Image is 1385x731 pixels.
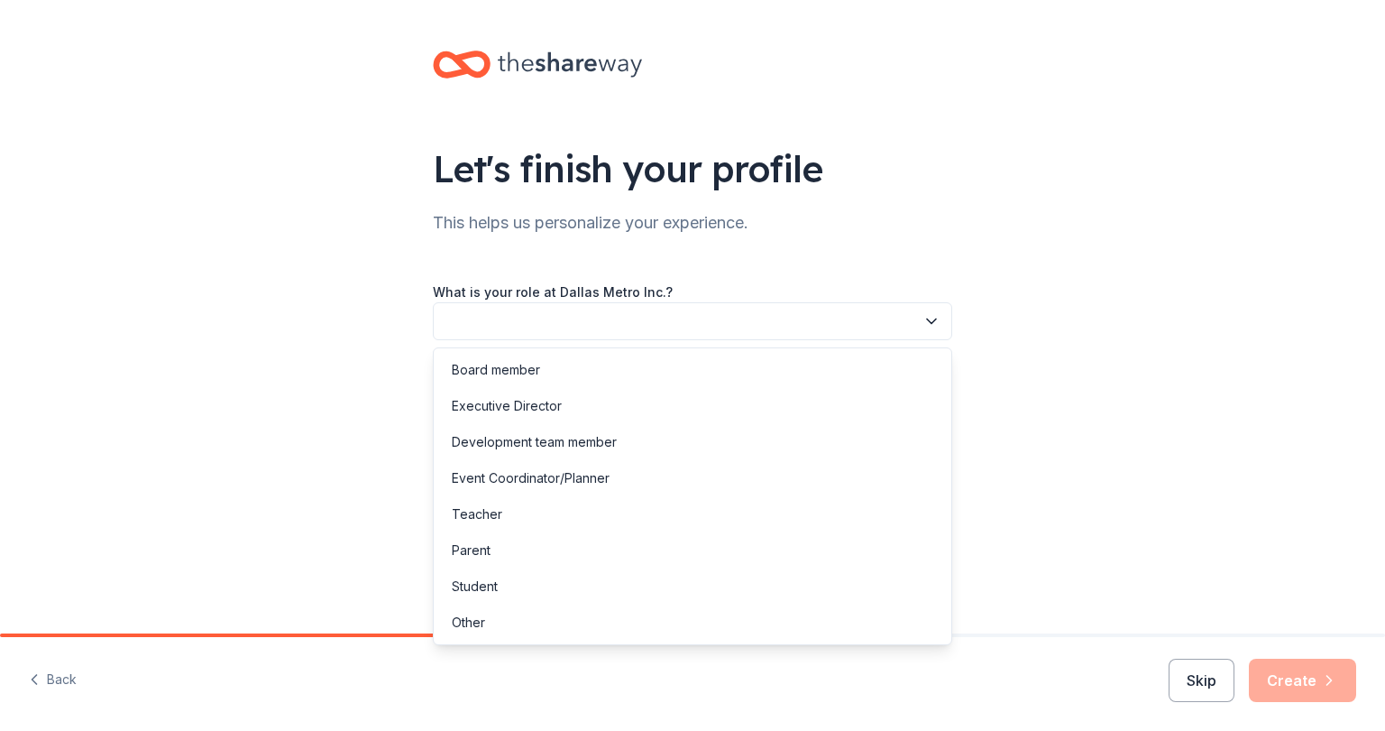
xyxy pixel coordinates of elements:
div: Event Coordinator/Planner [452,467,610,489]
div: Teacher [452,504,502,525]
div: Other [452,612,485,634]
div: Parent [452,540,491,561]
div: Executive Director [452,395,562,417]
div: Student [452,576,498,597]
div: Development team member [452,431,617,453]
div: Board member [452,359,540,381]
